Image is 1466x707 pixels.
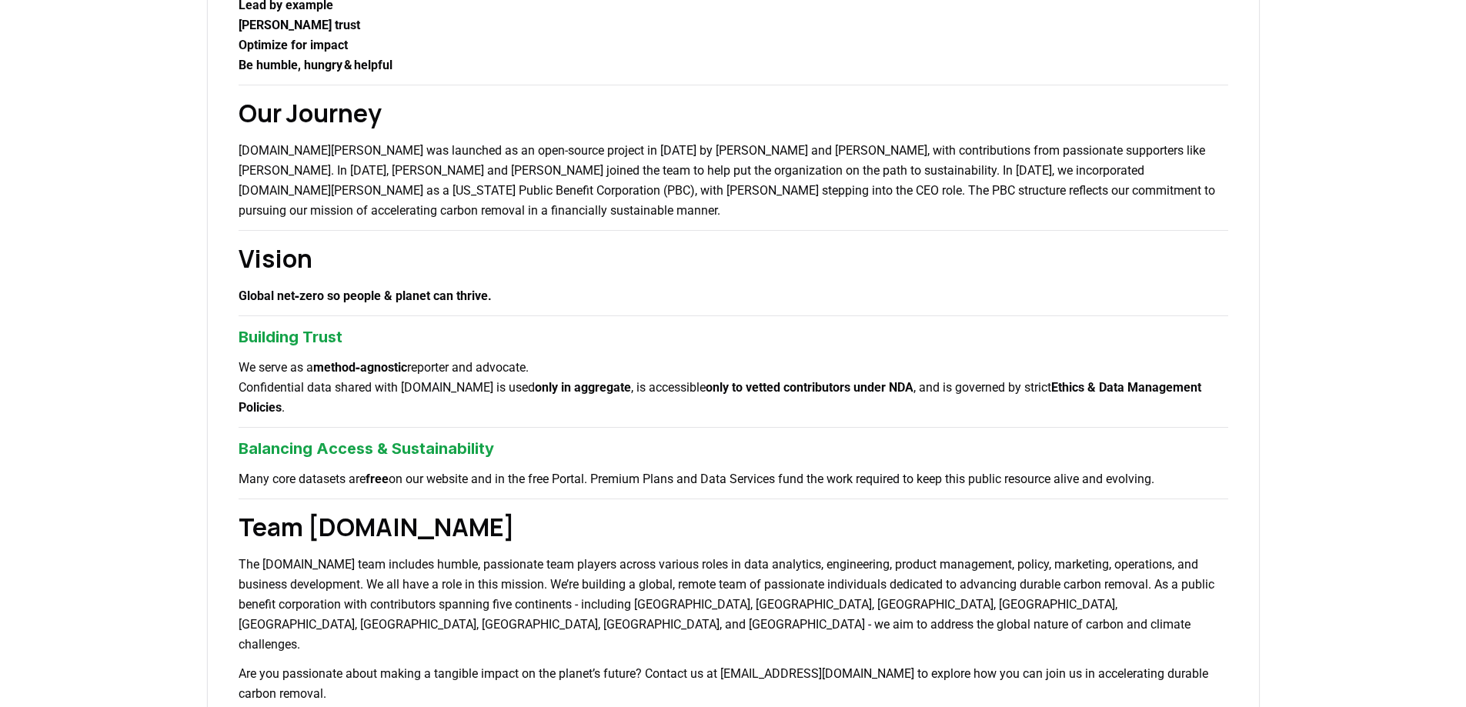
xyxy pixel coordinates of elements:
p: The [DOMAIN_NAME] team includes humble, passionate team players across various roles in data anal... [239,555,1228,655]
strong: only in aggregate [535,380,631,395]
h2: Our Journey [239,95,1228,132]
strong: Global net‑zero so people & planet can thrive. [239,288,493,303]
strong: Ethics & Data Management Policies [239,380,1201,415]
h2: Team [DOMAIN_NAME] [239,509,1228,545]
strong: [PERSON_NAME] trust [239,18,360,32]
h3: Balancing Access & Sustainability [239,437,1228,460]
strong: only to vetted contributors under NDA [706,380,913,395]
strong: free [366,472,389,486]
h3: Building Trust [239,325,1228,348]
h2: Vision [239,240,1228,277]
p: Are you passionate about making a tangible impact on the planet’s future? Contact us at [EMAIL_AD... [239,664,1228,704]
p: Many core datasets are on our website and in the free Portal. Premium Plans and Data Services fun... [239,469,1228,489]
p: We serve as a reporter and advocate. Confidential data shared with [DOMAIN_NAME] is used , is acc... [239,358,1228,418]
strong: Be humble, hungry & helpful [239,58,392,72]
strong: method‑agnostic [313,360,408,375]
p: [DOMAIN_NAME][PERSON_NAME] was launched as an open-source project in [DATE] by [PERSON_NAME] and ... [239,141,1228,221]
strong: Optimize for impact [239,38,348,52]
